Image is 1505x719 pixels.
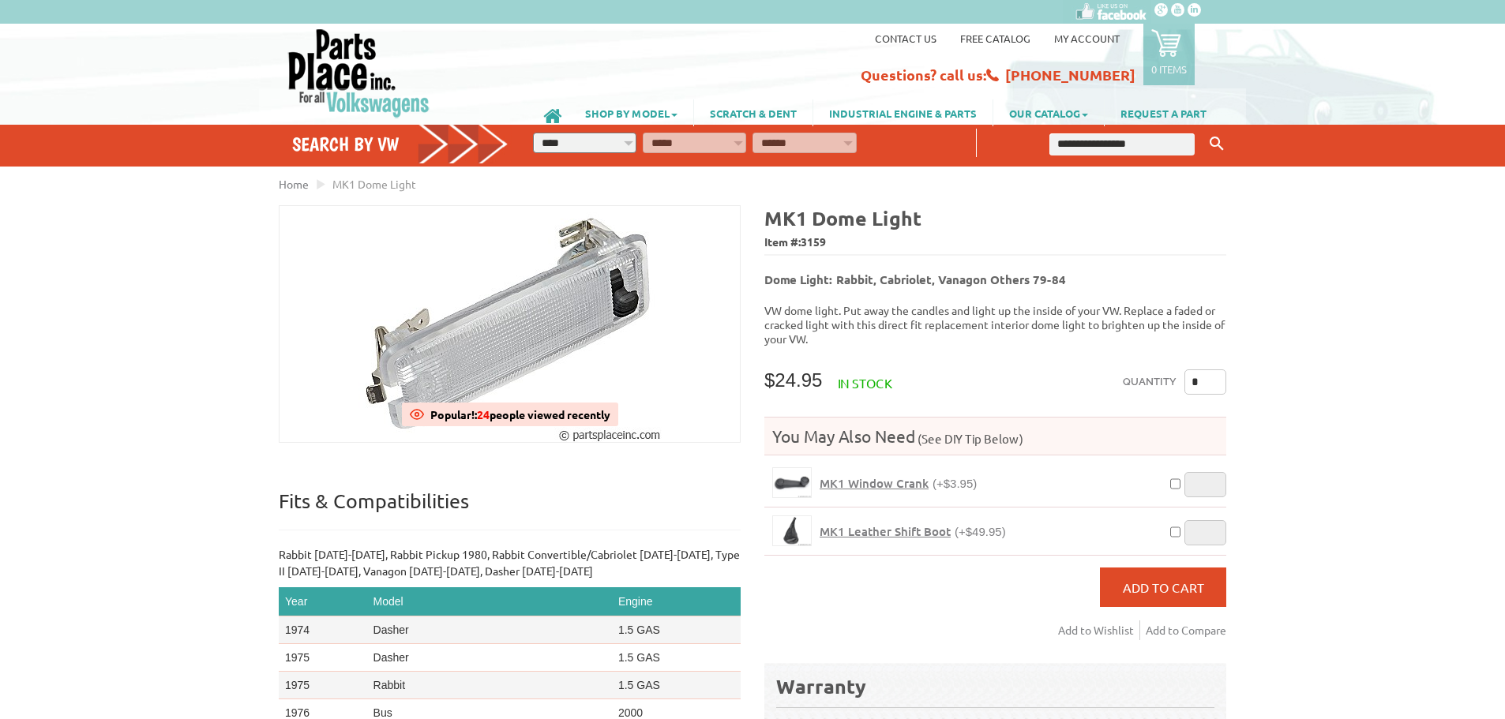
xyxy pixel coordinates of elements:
[955,525,1006,538] span: (+$49.95)
[292,133,509,155] h4: Search by VW
[820,475,929,491] span: MK1 Window Crank
[1123,579,1204,595] span: Add to Cart
[773,468,811,497] img: MK1 Window Crank
[820,524,1006,539] a: MK1 Leather Shift Boot(+$49.95)
[569,99,693,126] a: SHOP BY MODEL
[764,425,1226,447] h4: You May Also Need
[612,616,741,644] td: 1.5 GAS
[279,644,367,672] td: 1975
[612,644,741,672] td: 1.5 GAS
[993,99,1104,126] a: OUR CATALOG
[801,234,826,249] span: 3159
[367,644,612,672] td: Dasher
[477,407,490,421] span: 24
[813,99,993,126] a: INDUSTRIAL ENGINE & PARTS
[933,477,977,490] span: (+$3.95)
[1143,24,1195,85] a: 0 items
[367,587,612,616] th: Model
[1105,99,1222,126] a: REQUEST A PART
[838,375,892,391] span: In stock
[367,672,612,699] td: Rabbit
[764,369,822,391] span: $24.95
[612,587,741,616] th: Engine
[1100,567,1226,607] button: Add to Cart
[1146,620,1226,640] a: Add to Compare
[332,177,416,191] span: MK1 Dome Light
[764,231,1226,254] span: Item #:
[1054,32,1120,45] a: My Account
[773,516,811,545] img: MK1 Leather Shift Boot
[694,99,813,126] a: SCRATCH & DENT
[430,403,610,426] div: Popular!: people viewed recently
[1123,369,1177,395] label: Quantity
[279,616,367,644] td: 1974
[612,672,741,699] td: 1.5 GAS
[279,672,367,699] td: 1975
[875,32,936,45] a: Contact us
[820,523,951,539] span: MK1 Leather Shift Boot
[772,467,812,498] a: MK1 Window Crank
[960,32,1030,45] a: Free Catalog
[772,515,812,546] a: MK1 Leather Shift Boot
[1205,131,1229,157] button: Keyword Search
[764,303,1226,346] p: VW dome light. Put away the candles and light up the inside of your VW. Replace a faded or cracke...
[915,431,1023,446] span: (See DIY Tip Below)
[287,28,431,118] img: Parts Place Inc!
[1058,620,1140,640] a: Add to Wishlist
[279,587,367,616] th: Year
[764,205,921,230] b: MK1 Dome Light
[820,476,977,491] a: MK1 Window Crank(+$3.95)
[776,673,1214,699] div: Warranty
[358,206,662,442] img: MK1 Dome Light
[1151,62,1187,76] p: 0 items
[279,489,741,530] p: Fits & Compatibilities
[410,407,424,421] img: View
[279,546,741,579] p: Rabbit [DATE]-[DATE], Rabbit Pickup 1980, Rabbit Convertible/Cabriolet [DATE]-[DATE], Type II [DA...
[279,177,309,191] a: Home
[764,271,1066,287] b: Dome Light: Rabbit, Cabriolet, Vanagon Others 79-84
[367,616,612,644] td: Dasher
